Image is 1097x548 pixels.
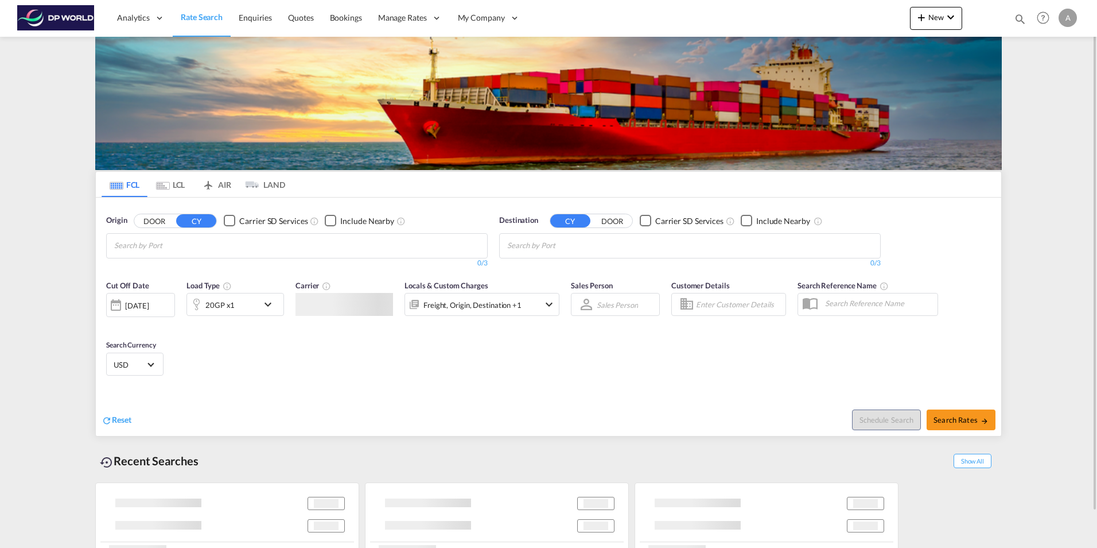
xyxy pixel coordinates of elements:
span: Reset [112,415,131,424]
span: Search Rates [933,415,989,424]
md-icon: Unchecked: Search for CY (Container Yard) services for all selected carriers.Checked : Search for... [726,217,735,226]
span: New [915,13,958,22]
div: A [1059,9,1077,27]
md-pagination-wrapper: Use the left and right arrow keys to navigate between tabs [102,172,285,197]
span: Analytics [117,12,150,24]
div: Carrier SD Services [655,215,723,227]
div: 20GP x1icon-chevron-down [186,293,284,316]
div: Include Nearby [340,215,394,227]
md-datepicker: Select [106,316,115,331]
md-icon: icon-chevron-down [542,298,556,311]
span: Cut Off Date [106,281,149,290]
span: Help [1033,8,1053,28]
span: Show All [954,454,991,468]
div: icon-refreshReset [102,414,131,427]
div: Include Nearby [756,215,810,227]
md-tab-item: LAND [239,172,285,197]
input: Enter Customer Details [696,296,782,313]
md-checkbox: Checkbox No Ink [640,215,723,227]
md-tab-item: FCL [102,172,147,197]
md-icon: icon-refresh [102,415,112,426]
div: OriginDOOR CY Checkbox No InkUnchecked: Search for CY (Container Yard) services for all selected ... [96,198,1001,436]
div: Freight Origin Destination Factory Stuffingicon-chevron-down [404,293,559,316]
span: Enquiries [239,13,272,22]
span: Load Type [186,281,232,290]
md-checkbox: Checkbox No Ink [224,215,308,227]
md-icon: Unchecked: Search for CY (Container Yard) services for all selected carriers.Checked : Search for... [310,217,319,226]
div: 0/3 [499,258,881,268]
div: [DATE] [106,293,175,317]
md-chips-wrap: Chips container with autocompletion. Enter the text area, type text to search, and then use the u... [505,234,621,255]
div: icon-magnify [1014,13,1026,30]
span: USD [114,360,146,370]
md-icon: Unchecked: Ignores neighbouring ports when fetching rates.Checked : Includes neighbouring ports w... [396,217,406,226]
div: 20GP x1 [205,297,235,313]
input: Chips input. [507,237,616,255]
button: CY [176,214,216,227]
span: Search Currency [106,341,156,349]
span: Bookings [330,13,362,22]
span: Rate Search [181,12,223,22]
button: Search Ratesicon-arrow-right [927,410,995,430]
md-icon: icon-plus 400-fg [915,10,928,24]
img: c08ca190194411f088ed0f3ba295208c.png [17,5,95,31]
md-select: Sales Person [596,296,639,313]
img: LCL+%26+FCL+BACKGROUND.png [95,37,1002,170]
md-icon: Unchecked: Ignores neighbouring ports when fetching rates.Checked : Includes neighbouring ports w... [814,217,823,226]
md-icon: Your search will be saved by the below given name [880,281,889,291]
span: Quotes [288,13,313,22]
span: Customer Details [671,281,729,290]
md-icon: icon-chevron-down [261,298,281,311]
span: Locals & Custom Charges [404,281,488,290]
md-checkbox: Checkbox No Ink [325,215,394,227]
button: CY [550,214,590,227]
span: Origin [106,215,127,226]
div: Carrier SD Services [239,215,308,227]
input: Chips input. [114,237,223,255]
div: Help [1033,8,1059,29]
span: My Company [458,12,505,24]
md-chips-wrap: Chips container with autocompletion. Enter the text area, type text to search, and then use the u... [112,234,228,255]
div: 0/3 [106,258,488,268]
input: Search Reference Name [819,295,937,312]
span: Search Reference Name [798,281,889,290]
span: Manage Rates [378,12,427,24]
button: icon-plus 400-fgNewicon-chevron-down [910,7,962,30]
md-icon: icon-arrow-right [981,417,989,425]
button: Note: By default Schedule search will only considerorigin ports, destination ports and cut off da... [852,410,921,430]
div: Recent Searches [95,448,203,474]
md-tab-item: AIR [193,172,239,197]
div: [DATE] [125,300,149,311]
md-select: Select Currency: $ USDUnited States Dollar [112,356,157,373]
md-icon: icon-information-outline [223,281,232,291]
md-icon: icon-airplane [201,178,215,187]
md-icon: icon-chevron-down [944,10,958,24]
span: Destination [499,215,538,226]
md-icon: icon-magnify [1014,13,1026,25]
md-tab-item: LCL [147,172,193,197]
span: Sales Person [571,281,613,290]
div: Freight Origin Destination Factory Stuffing [423,297,522,313]
span: Carrier [295,281,331,290]
button: DOOR [592,214,632,227]
md-icon: The selected Trucker/Carrierwill be displayed in the rate results If the rates are from another f... [322,281,331,291]
button: DOOR [134,214,174,227]
md-icon: icon-backup-restore [100,456,114,469]
md-checkbox: Checkbox No Ink [741,215,810,227]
